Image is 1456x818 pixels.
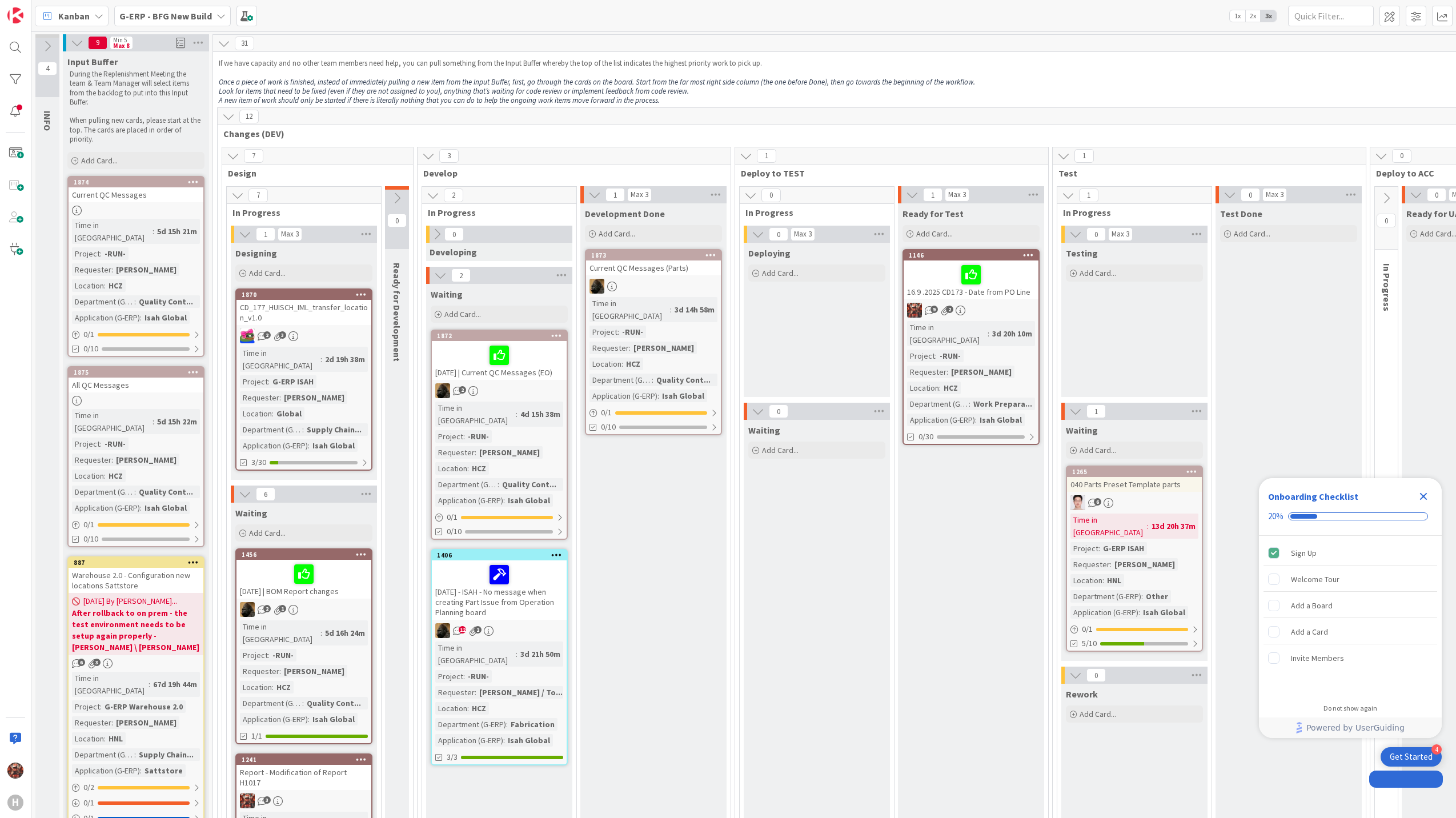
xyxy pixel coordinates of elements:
[72,716,111,729] div: Requester
[69,558,203,593] div: 887Warehouse 2.0 - Configuration new locations Sattstore
[1141,590,1143,603] span: :
[1098,542,1100,555] span: :
[589,326,617,338] div: Project
[308,439,310,452] span: :
[72,607,200,653] b: After rollback to on prem - the test environment needs to be setup again properly - [PERSON_NAME]...
[659,390,707,402] div: Isah Global
[72,502,140,514] div: Application (G-ERP)
[279,331,286,339] span: 3
[586,406,721,420] div: 0/1
[909,251,1038,259] div: 1146
[459,626,466,633] span: 12
[279,391,281,404] span: :
[100,438,102,450] span: :
[72,486,134,498] div: Department (G-ERP)
[142,311,190,324] div: Isah Global
[516,648,518,660] span: :
[242,551,371,559] div: 1456
[586,250,721,260] div: 1873
[589,374,652,386] div: Department (G-ERP)
[72,470,104,482] div: Location
[586,260,721,275] div: Current QC Messages (Parts)
[240,423,302,436] div: Department (G-ERP)
[586,250,721,275] div: 1873Current QC Messages (Parts)
[657,390,659,402] span: :
[113,263,179,276] div: [PERSON_NAME]
[136,486,196,498] div: Quality Cont...
[113,716,179,729] div: [PERSON_NAME]
[762,268,799,278] span: Add Card...
[1082,623,1093,635] span: 0 / 1
[69,177,203,202] div: 1874Current QC Messages
[281,665,347,677] div: [PERSON_NAME]
[518,408,563,420] div: 4d 15h 38m
[1067,622,1202,636] div: 0/1
[975,414,977,426] span: :
[69,558,203,568] div: 887
[447,526,462,538] span: 0/10
[272,407,274,420] span: :
[1264,540,1437,566] div: Sign Up is complete.
[240,439,308,452] div: Application (G-ERP)
[1268,511,1283,522] div: 20%
[69,177,203,187] div: 1874
[236,290,371,325] div: 1870CD_177_HUISCH_IML_transfer_location_v1.0
[322,627,368,639] div: 5d 16h 24m
[904,260,1038,299] div: 16.9 .2025 CD173 - Date from PO Line
[236,602,371,617] div: ND
[437,332,567,340] div: 1872
[518,648,563,660] div: 3d 21h 50m
[969,398,970,410] span: :
[447,511,458,523] span: 0 / 1
[249,528,286,538] span: Add Card...
[1264,593,1437,618] div: Add a Board is incomplete.
[516,408,518,420] span: :
[589,279,604,294] img: ND
[476,686,565,699] div: [PERSON_NAME] / To...
[93,659,101,666] span: 3
[1306,721,1405,735] span: Powered by UserGuiding
[432,341,567,380] div: [DATE] | Current QC Messages (EO)
[586,279,721,294] div: ND
[946,366,948,378] span: :
[498,478,499,491] span: :
[463,670,465,683] span: :
[74,178,203,186] div: 1874
[935,350,937,362] span: :
[474,626,482,633] span: 2
[435,478,498,491] div: Department (G-ERP)
[435,462,467,475] div: Location
[1067,495,1202,510] div: ll
[432,510,567,524] div: 0/1
[102,700,186,713] div: G-ERP Warehouse 2.0
[251,730,262,742] span: 1/1
[623,358,643,370] div: HCZ
[236,290,371,300] div: 1870
[1070,542,1098,555] div: Project
[1147,520,1149,532] span: :
[506,718,508,731] span: :
[1070,514,1147,539] div: Time in [GEOGRAPHIC_DATA]
[907,321,988,346] div: Time in [GEOGRAPHIC_DATA]
[435,670,463,683] div: Project
[83,595,177,607] span: [DATE] By [PERSON_NAME]...
[907,350,935,362] div: Project
[467,702,469,715] span: :
[435,430,463,443] div: Project
[907,382,939,394] div: Location
[69,367,203,392] div: 1875All QC Messages
[475,446,476,459] span: :
[1149,520,1198,532] div: 13d 20h 37m
[432,550,567,620] div: 1406[DATE] - ISAH - No message when creating Part Issue from Operation Planning board
[235,288,372,471] a: 1870CD_177_HUISCH_IML_transfer_location_v1.0JKTime in [GEOGRAPHIC_DATA]:2d 19h 38mProject:G-ERP I...
[465,430,492,443] div: -RUN-
[1094,498,1101,506] span: 6
[249,268,286,278] span: Add Card...
[1414,487,1433,506] div: Close Checklist
[907,398,969,410] div: Department (G-ERP)
[762,445,799,455] span: Add Card...
[106,279,126,292] div: HCZ
[475,686,476,699] span: :
[149,678,150,691] span: :
[1070,606,1138,619] div: Application (G-ERP)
